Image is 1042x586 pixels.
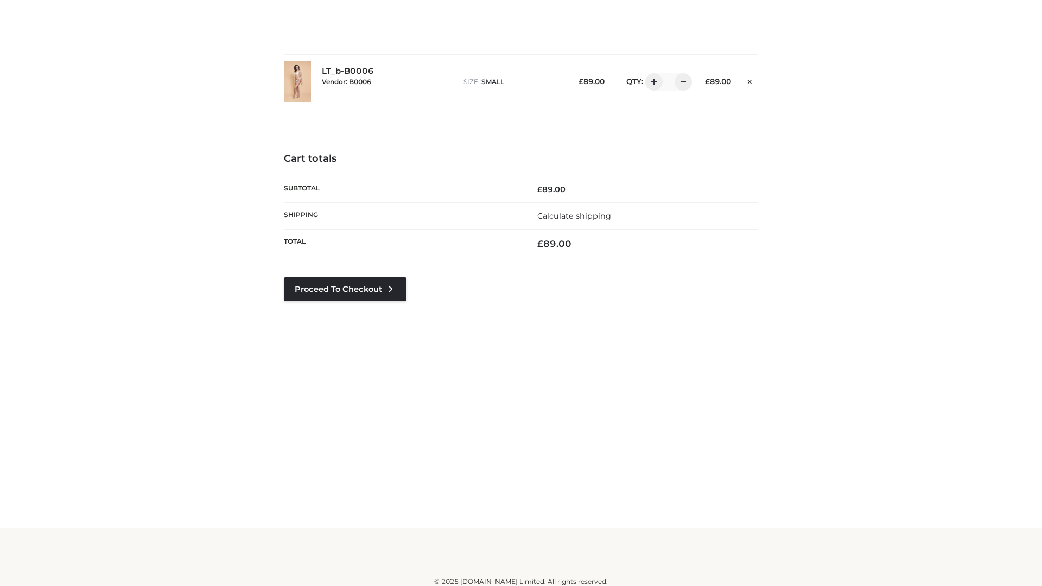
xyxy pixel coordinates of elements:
th: Shipping [284,202,521,229]
bdi: 89.00 [537,238,571,249]
span: £ [537,184,542,194]
p: size : [463,77,562,87]
a: Remove this item [742,73,758,87]
div: QTY: [615,73,688,91]
h4: Cart totals [284,153,758,165]
a: Calculate shipping [537,211,611,221]
th: Subtotal [284,176,521,202]
span: £ [579,77,583,86]
span: £ [705,77,710,86]
span: £ [537,238,543,249]
bdi: 89.00 [537,184,566,194]
bdi: 89.00 [705,77,731,86]
th: Total [284,230,521,258]
a: Proceed to Checkout [284,277,406,301]
bdi: 89.00 [579,77,605,86]
div: LT_b-B0006 [322,66,453,97]
small: Vendor: B0006 [322,78,371,86]
span: SMALL [481,78,504,86]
